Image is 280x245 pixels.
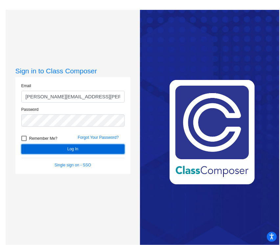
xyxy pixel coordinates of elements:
a: Forgot Your Password? [78,135,119,140]
label: Password [21,107,39,112]
label: Email [21,83,31,89]
h3: Sign in to Class Composer [15,67,130,75]
span: Remember Me? [29,135,58,142]
button: Log In [21,144,125,154]
a: Single sign on - SSO [55,163,91,167]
